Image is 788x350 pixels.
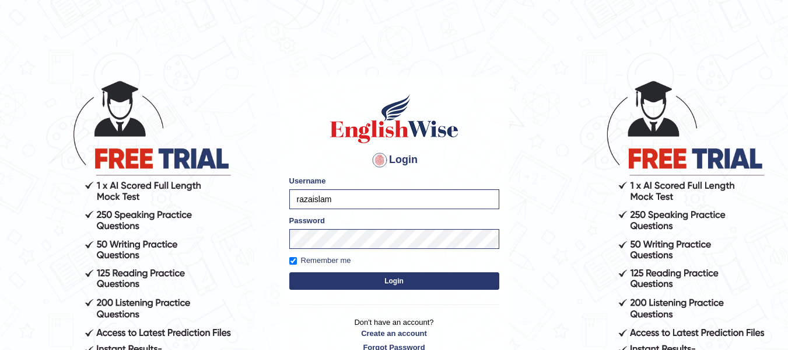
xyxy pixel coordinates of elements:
[289,328,499,339] a: Create an account
[289,257,297,265] input: Remember me
[289,255,351,266] label: Remember me
[289,215,325,226] label: Password
[328,92,461,145] img: Logo of English Wise sign in for intelligent practice with AI
[289,175,326,186] label: Username
[289,151,499,169] h4: Login
[289,272,499,290] button: Login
